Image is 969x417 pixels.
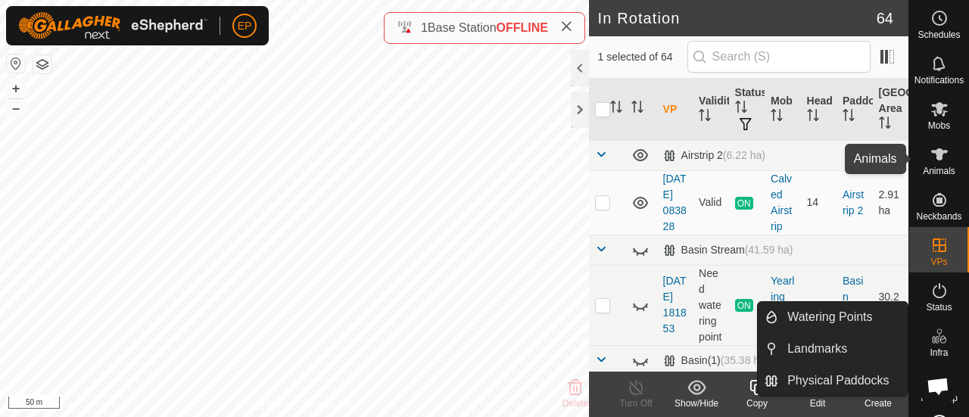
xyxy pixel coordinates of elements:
a: [DATE] 181853 [663,275,687,335]
button: Reset Map [7,54,25,73]
td: Need watering point [693,265,728,345]
div: Copy [727,397,787,410]
span: (35.38 ha) [721,354,769,366]
div: Turn Off [606,397,666,410]
div: Basin(1) [663,354,769,367]
td: 2.91 ha [873,170,908,235]
span: ON [735,197,753,210]
div: Basin Stream [663,244,793,257]
a: Physical Paddocks [778,366,908,396]
a: Basin Stream [843,275,863,335]
td: 14 [801,170,837,235]
div: Open chat [918,366,958,406]
th: Head [801,79,837,141]
span: Neckbands [916,212,961,221]
a: Landmarks [778,334,908,364]
li: Landmarks [758,334,908,364]
button: Map Layers [33,55,51,73]
span: 64 [877,7,893,30]
a: Airstrip 2 [843,188,864,216]
span: Watering Points [787,308,872,326]
span: Physical Paddocks [787,372,889,390]
a: Privacy Policy [235,397,291,411]
th: Paddock [837,79,872,141]
li: Physical Paddocks [758,366,908,396]
div: Calved Airstrip [771,171,794,235]
span: Infra [930,348,948,357]
span: VPs [930,257,947,266]
h2: In Rotation [598,9,877,27]
li: Watering Points [758,302,908,332]
p-sorticon: Activate to sort [699,111,711,123]
span: Notifications [914,76,964,85]
th: [GEOGRAPHIC_DATA] Area [873,79,908,141]
p-sorticon: Activate to sort [879,119,891,131]
td: 1 [801,265,837,345]
span: (6.22 ha) [723,149,765,161]
div: Yearling Heifers [771,273,794,337]
span: OFFLINE [497,21,548,34]
a: Contact Us [309,397,354,411]
span: Status [926,303,952,312]
p-sorticon: Activate to sort [610,103,622,115]
button: – [7,99,25,117]
span: (41.59 ha) [745,244,793,256]
td: Valid [693,170,728,235]
div: Create [848,397,908,410]
a: [DATE] 083828 [663,173,687,232]
span: 1 selected of 64 [598,49,687,65]
span: Mobs [928,121,950,130]
span: Schedules [918,30,960,39]
span: Animals [923,166,955,176]
p-sorticon: Activate to sort [843,111,855,123]
th: Status [729,79,765,141]
div: Show/Hide [666,397,727,410]
p-sorticon: Activate to sort [631,103,643,115]
img: Gallagher Logo [18,12,207,39]
td: 30.22 ha [873,265,908,345]
th: Mob [765,79,800,141]
a: Watering Points [778,302,908,332]
span: EP [238,18,252,34]
span: Landmarks [787,340,847,358]
span: Heatmap [921,394,958,403]
p-sorticon: Activate to sort [807,111,819,123]
div: Edit [787,397,848,410]
p-sorticon: Activate to sort [735,103,747,115]
span: Base Station [428,21,497,34]
input: Search (S) [687,41,871,73]
p-sorticon: Activate to sort [771,111,783,123]
div: Airstrip 2 [663,149,765,162]
button: + [7,79,25,98]
span: 1 [421,21,428,34]
th: VP [657,79,693,141]
th: Validity [693,79,728,141]
span: ON [735,299,753,312]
